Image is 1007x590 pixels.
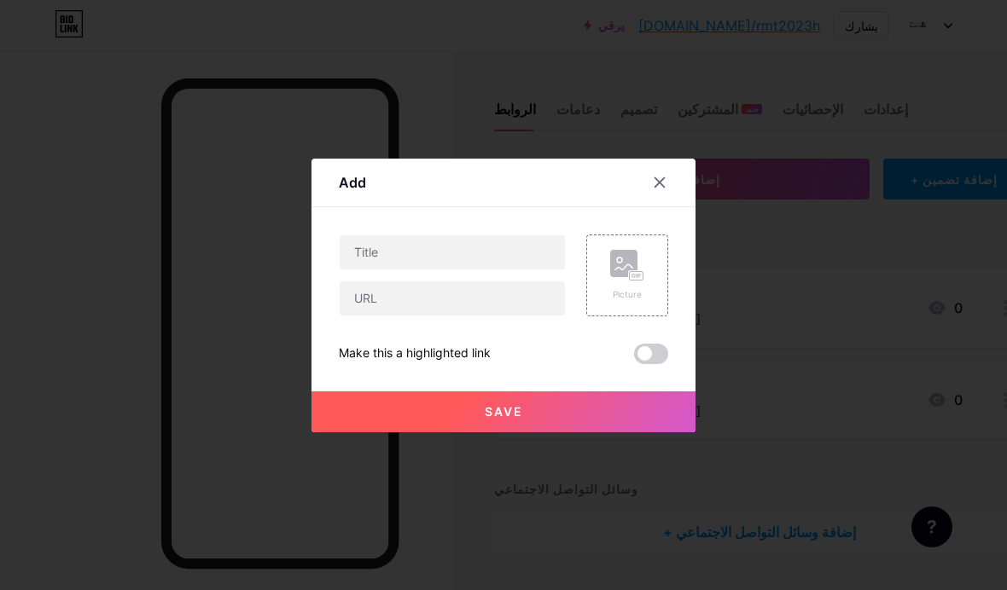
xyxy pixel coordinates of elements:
div: Add [339,172,366,193]
div: Picture [610,288,644,301]
input: URL [340,281,565,315]
input: Title [340,235,565,269]
div: Make this a highlighted link [339,344,491,364]
button: Save [311,391,696,432]
span: Save [485,404,523,419]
